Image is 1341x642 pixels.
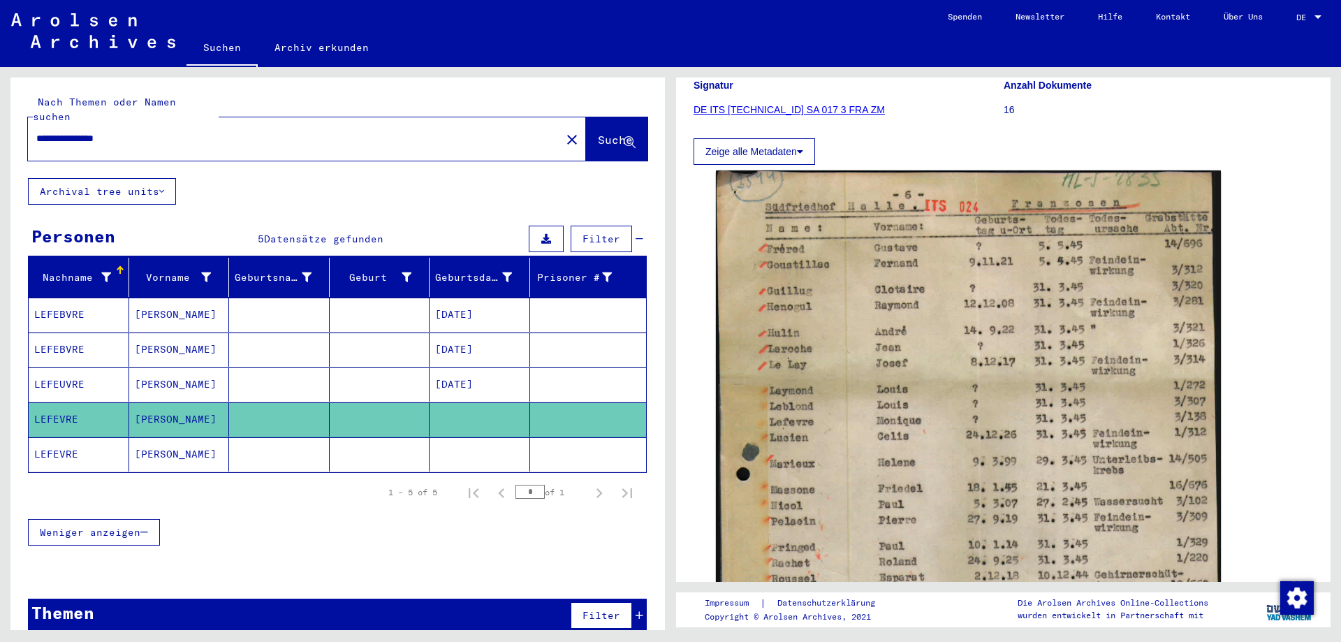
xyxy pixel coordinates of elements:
div: Nachname [34,270,111,285]
mat-cell: [DATE] [430,333,530,367]
mat-cell: [PERSON_NAME] [129,367,230,402]
span: Weniger anzeigen [40,526,140,539]
button: Filter [571,226,632,252]
button: Filter [571,602,632,629]
mat-header-cell: Geburtsdatum [430,258,530,297]
button: Suche [586,117,647,161]
img: Zustimmung ändern [1280,581,1314,615]
button: Last page [613,479,641,506]
div: Prisoner # [536,266,630,289]
p: 16 [1004,103,1313,117]
button: Previous page [488,479,515,506]
mat-label: Nach Themen oder Namen suchen [33,96,176,123]
mat-header-cell: Nachname [29,258,129,297]
mat-cell: LEFEBVRE [29,298,129,332]
div: Geburt‏ [335,266,430,289]
mat-header-cell: Prisoner # [530,258,647,297]
div: Zustimmung ändern [1280,581,1313,614]
span: 5 [258,233,264,245]
div: Prisoner # [536,270,613,285]
button: First page [460,479,488,506]
mat-cell: LEFEUVRE [29,367,129,402]
img: Arolsen_neg.svg [11,13,175,48]
div: Geburt‏ [335,270,412,285]
mat-cell: LEFEBVRE [29,333,129,367]
div: Vorname [135,266,229,289]
p: Copyright © Arolsen Archives, 2021 [705,611,892,623]
span: DE [1296,13,1312,22]
mat-cell: LEFEVRE [29,437,129,472]
div: Geburtsdatum [435,270,512,285]
div: Themen [31,600,94,625]
span: Datensätze gefunden [264,233,383,245]
span: Filter [582,233,620,245]
p: wurden entwickelt in Partnerschaft mit [1018,609,1208,622]
a: Archiv erkunden [258,31,386,64]
img: yv_logo.png [1263,592,1316,627]
mat-cell: [DATE] [430,367,530,402]
div: Vorname [135,270,212,285]
div: | [705,596,892,611]
p: Die Arolsen Archives Online-Collections [1018,597,1208,609]
mat-header-cell: Vorname [129,258,230,297]
a: DE ITS [TECHNICAL_ID] SA 017 3 FRA ZM [694,104,885,115]
div: of 1 [515,486,585,499]
mat-cell: [PERSON_NAME] [129,298,230,332]
mat-cell: [PERSON_NAME] [129,333,230,367]
div: Geburtsname [235,266,329,289]
div: 1 – 5 of 5 [388,486,437,499]
a: Datenschutzerklärung [766,596,892,611]
div: Personen [31,224,115,249]
mat-cell: [PERSON_NAME] [129,402,230,437]
a: Suchen [186,31,258,67]
div: Geburtsname [235,270,312,285]
button: Weniger anzeigen [28,519,160,546]
b: Signatur [694,80,733,91]
div: Nachname [34,266,129,289]
mat-icon: close [564,131,580,148]
mat-cell: [DATE] [430,298,530,332]
button: Clear [558,125,586,153]
div: Geburtsdatum [435,266,529,289]
span: Filter [582,609,620,622]
button: Zeige alle Metadaten [694,138,815,165]
b: Anzahl Dokumente [1004,80,1092,91]
mat-cell: LEFEVRE [29,402,129,437]
button: Next page [585,479,613,506]
button: Archival tree units [28,178,176,205]
mat-header-cell: Geburtsname [229,258,330,297]
mat-cell: [PERSON_NAME] [129,437,230,472]
a: Impressum [705,596,760,611]
mat-header-cell: Geburt‏ [330,258,430,297]
span: Suche [598,133,633,147]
